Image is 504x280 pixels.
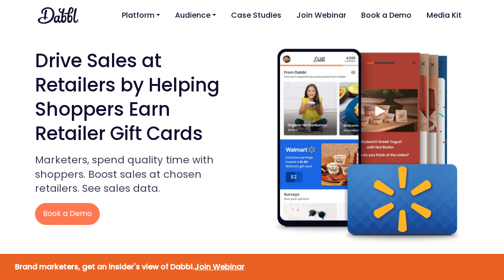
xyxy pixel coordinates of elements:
[35,6,82,25] img: Dabbl for Brands
[354,6,419,25] a: Book a Demo
[259,37,469,247] img: Drive sales among Walmart shoppers
[289,6,354,25] a: Join Webinar
[419,6,469,25] a: Media Kit
[35,203,100,225] a: Book a Demo
[35,153,245,196] p: Marketers, spend quality time with shoppers. Boost sales at chosen retailers. See sales data.
[195,261,245,272] a: Join Webinar
[35,49,245,146] h1: Drive Sales at Retailers by Helping Shoppers Earn Retailer Gift Cards
[168,6,224,25] a: Audience
[114,6,168,25] a: Platform
[224,6,289,25] a: Case Studies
